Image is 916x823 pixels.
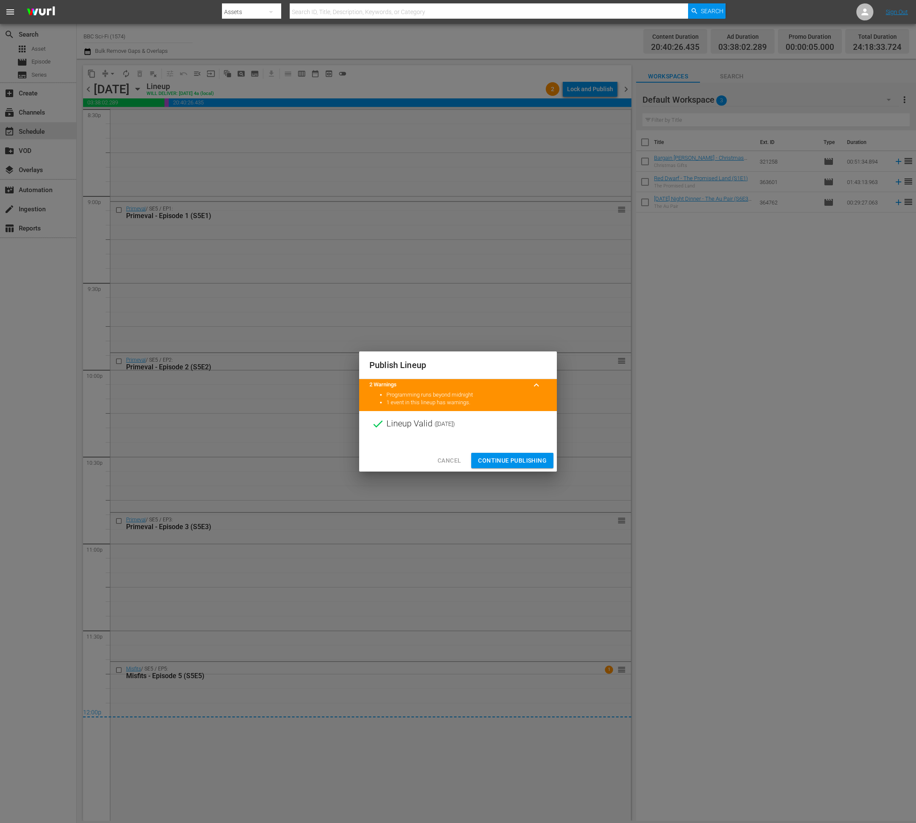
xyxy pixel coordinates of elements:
[438,455,461,466] span: Cancel
[359,411,557,437] div: Lineup Valid
[386,391,547,399] li: Programming runs beyond midnight
[886,9,908,15] a: Sign Out
[431,453,468,469] button: Cancel
[386,399,547,407] li: 1 event in this lineup has warnings.
[5,7,15,17] span: menu
[20,2,61,22] img: ans4CAIJ8jUAAAAAAAAAAAAAAAAAAAAAAAAgQb4GAAAAAAAAAAAAAAAAAAAAAAAAJMjXAAAAAAAAAAAAAAAAAAAAAAAAgAT5G...
[369,358,547,372] h2: Publish Lineup
[471,453,553,469] button: Continue Publishing
[701,3,723,19] span: Search
[531,380,542,390] span: keyboard_arrow_up
[526,375,547,395] button: keyboard_arrow_up
[369,381,526,389] title: 2 Warnings
[478,455,547,466] span: Continue Publishing
[435,417,455,430] span: ( [DATE] )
